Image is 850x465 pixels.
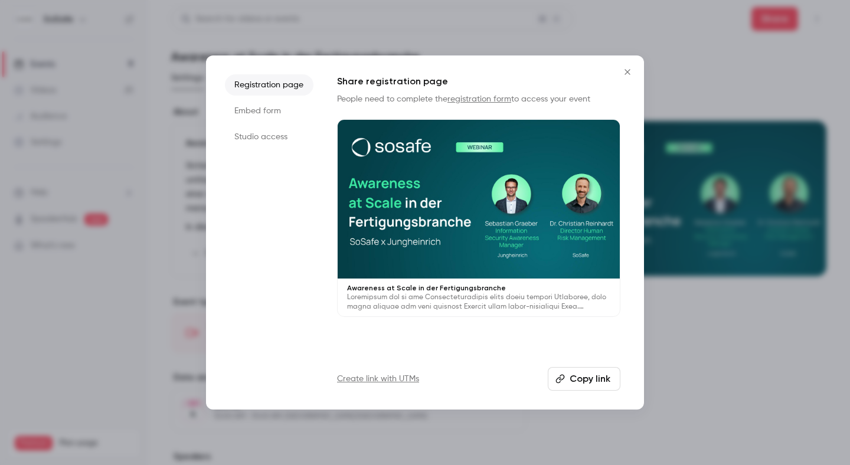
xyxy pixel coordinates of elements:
[225,74,313,96] li: Registration page
[347,293,610,312] p: Loremipsum dol si ame Consecteturadipis elits doeiu tempori Utlaboree, dolo magna aliquae adm ven...
[347,283,610,293] p: Awareness at Scale in der Fertigungsbranche
[225,126,313,148] li: Studio access
[337,373,419,385] a: Create link with UTMs
[616,60,639,84] button: Close
[548,367,620,391] button: Copy link
[337,93,620,105] p: People need to complete the to access your event
[447,95,511,103] a: registration form
[225,100,313,122] li: Embed form
[337,119,620,317] a: Awareness at Scale in der FertigungsbrancheLoremipsum dol si ame Consecteturadipis elits doeiu te...
[337,74,620,89] h1: Share registration page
